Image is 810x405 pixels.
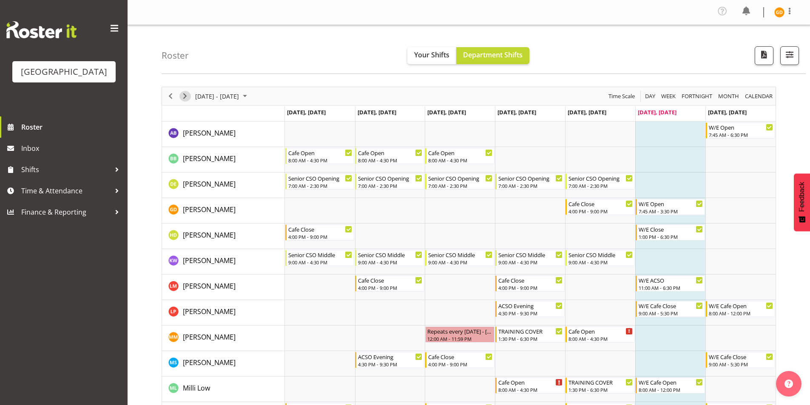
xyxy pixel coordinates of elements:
div: Greer Dawson"s event - Cafe Close Begin From Friday, September 5, 2025 at 4:00:00 PM GMT+12:00 En... [566,199,635,215]
a: [PERSON_NAME] [183,204,236,215]
div: Donna Euston"s event - Senior CSO Opening Begin From Tuesday, September 2, 2025 at 7:00:00 AM GMT... [355,173,424,190]
a: [PERSON_NAME] [183,332,236,342]
a: [PERSON_NAME] [183,179,236,189]
div: Maddison Schultz"s event - W/E Cafe Close Begin From Sunday, September 7, 2025 at 9:00:00 AM GMT+... [706,352,775,368]
span: [DATE], [DATE] [287,108,326,116]
button: Department Shifts [456,47,529,64]
span: [DATE] - [DATE] [194,91,240,102]
td: Bailey Blomfield resource [162,147,285,173]
a: Milli Low [183,383,210,393]
span: Your Shifts [414,50,449,59]
button: Filter Shifts [780,46,799,65]
td: Amber-Jade Brass resource [162,122,285,147]
span: [DATE], [DATE] [427,108,466,116]
img: Rosterit website logo [6,21,77,38]
div: W/E Cafe Close [709,352,773,361]
div: W/E Open [709,123,773,131]
div: 8:00 AM - 4:30 PM [358,157,422,164]
button: Fortnight [680,91,714,102]
span: [DATE], [DATE] [497,108,536,116]
span: Feedback [798,182,806,212]
td: Donna Euston resource [162,173,285,198]
span: [DATE], [DATE] [568,108,606,116]
span: [PERSON_NAME] [183,332,236,342]
div: Cafe Open [288,148,352,157]
div: Maddison Mason-Pine"s event - Repeats every wednesday - Maddison Mason-Pine Begin From Wednesday,... [425,326,495,343]
span: Milli Low [183,383,210,393]
button: Timeline Week [660,91,677,102]
span: [PERSON_NAME] [183,230,236,240]
span: [DATE], [DATE] [708,108,747,116]
div: 9:00 AM - 4:30 PM [288,259,352,266]
td: Hana Davis resource [162,224,285,249]
div: 8:00 AM - 4:30 PM [288,157,352,164]
div: Senior CSO Middle [498,250,563,259]
div: Amber-Jade Brass"s event - W/E Open Begin From Sunday, September 7, 2025 at 7:45:00 AM GMT+12:00 ... [706,122,775,139]
div: Senior CSO Opening [428,174,492,182]
div: Bailey Blomfield"s event - Cafe Open Begin From Tuesday, September 2, 2025 at 8:00:00 AM GMT+12:0... [355,148,424,164]
div: ACSO Evening [358,352,422,361]
span: [PERSON_NAME] [183,256,236,265]
div: Kirsteen Wilson"s event - Senior CSO Middle Begin From Monday, September 1, 2025 at 9:00:00 AM GM... [285,250,355,266]
div: Cafe Open [358,148,422,157]
a: [PERSON_NAME] [183,281,236,291]
div: Maddison Mason-Pine"s event - TRAINING COVER Begin From Thursday, September 4, 2025 at 1:30:00 PM... [495,326,565,343]
h4: Roster [162,51,189,60]
div: 4:00 PM - 9:00 PM [498,284,563,291]
div: W/E Close [639,225,703,233]
span: [PERSON_NAME] [183,307,236,316]
button: Feedback - Show survey [794,173,810,231]
a: [PERSON_NAME] [183,128,236,138]
button: Previous [165,91,176,102]
a: [PERSON_NAME] [183,357,236,368]
div: 4:30 PM - 9:30 PM [358,361,422,368]
div: 9:00 AM - 4:30 PM [358,259,422,266]
button: Time Scale [607,91,637,102]
span: calendar [744,91,773,102]
div: 8:00 AM - 4:30 PM [498,386,563,393]
div: Maddison Mason-Pine"s event - Cafe Open Begin From Friday, September 5, 2025 at 8:00:00 AM GMT+12... [566,326,635,343]
div: 4:00 PM - 9:00 PM [288,233,352,240]
button: Month [744,91,774,102]
div: 8:00 AM - 12:00 PM [639,386,703,393]
button: Download a PDF of the roster according to the set date range. [755,46,773,65]
div: Donna Euston"s event - Senior CSO Opening Begin From Thursday, September 4, 2025 at 7:00:00 AM GM... [495,173,565,190]
span: Time & Attendance [21,184,111,197]
div: 7:00 AM - 2:30 PM [288,182,352,189]
div: 4:00 PM - 9:00 PM [358,284,422,291]
div: 9:00 AM - 4:30 PM [498,259,563,266]
div: TRAINING COVER [568,378,633,386]
span: Roster [21,121,123,133]
div: 12:00 AM - 11:59 PM [427,335,492,342]
button: Your Shifts [407,47,456,64]
div: Cafe Close [498,276,563,284]
span: [PERSON_NAME] [183,205,236,214]
div: Cafe Open [568,327,633,335]
div: Kirsteen Wilson"s event - Senior CSO Middle Begin From Thursday, September 4, 2025 at 9:00:00 AM ... [495,250,565,266]
div: Milli Low"s event - W/E Cafe Open Begin From Saturday, September 6, 2025 at 8:00:00 AM GMT+12:00 ... [636,377,705,394]
span: Week [660,91,676,102]
td: Milli Low resource [162,377,285,402]
div: 7:00 AM - 2:30 PM [498,182,563,189]
div: 8:00 AM - 12:00 PM [709,310,773,317]
div: Hana Davis"s event - W/E Close Begin From Saturday, September 6, 2025 at 1:00:00 PM GMT+12:00 End... [636,224,705,241]
div: 4:00 PM - 9:00 PM [568,208,633,215]
td: Kirsteen Wilson resource [162,249,285,275]
div: W/E Cafe Open [709,301,773,310]
div: Cafe Open [428,148,492,157]
div: Cafe Open [498,378,563,386]
div: Senior CSO Middle [358,250,422,259]
span: [PERSON_NAME] [183,154,236,163]
div: Next [178,87,192,105]
div: Bailey Blomfield"s event - Cafe Open Begin From Monday, September 1, 2025 at 8:00:00 AM GMT+12:00... [285,148,355,164]
div: Cafe Close [568,199,633,208]
div: Laura McDowall"s event - Cafe Close Begin From Tuesday, September 2, 2025 at 4:00:00 PM GMT+12:00... [355,275,424,292]
td: Maddison Schultz resource [162,351,285,377]
img: help-xxl-2.png [784,380,793,388]
div: Senior CSO Opening [568,174,633,182]
div: W/E Cafe Open [639,378,703,386]
td: Maddison Mason-Pine resource [162,326,285,351]
span: Department Shifts [463,50,523,59]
